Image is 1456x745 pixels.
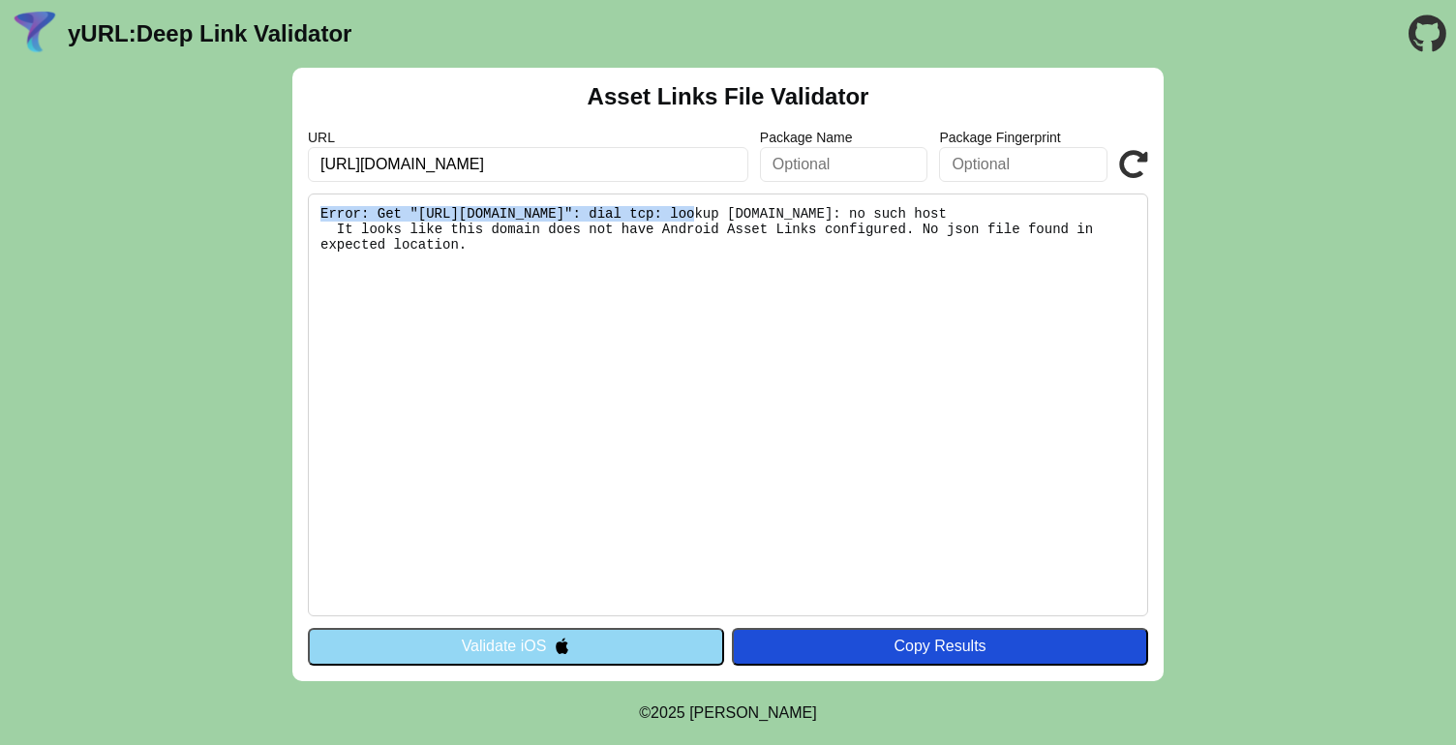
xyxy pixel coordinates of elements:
[742,638,1138,655] div: Copy Results
[760,130,928,145] label: Package Name
[732,628,1148,665] button: Copy Results
[588,83,869,110] h2: Asset Links File Validator
[554,638,570,654] img: appleIcon.svg
[68,20,351,47] a: yURL:Deep Link Validator
[639,681,816,745] footer: ©
[651,704,685,721] span: 2025
[760,147,928,182] input: Optional
[308,147,748,182] input: Required
[308,194,1148,616] pre: Error: Get "[URL][DOMAIN_NAME]": dial tcp: lookup [DOMAIN_NAME]: no such host It looks like this ...
[689,704,817,721] a: Michael Ibragimchayev's Personal Site
[939,147,1107,182] input: Optional
[308,628,724,665] button: Validate iOS
[939,130,1107,145] label: Package Fingerprint
[308,130,748,145] label: URL
[10,9,60,59] img: yURL Logo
